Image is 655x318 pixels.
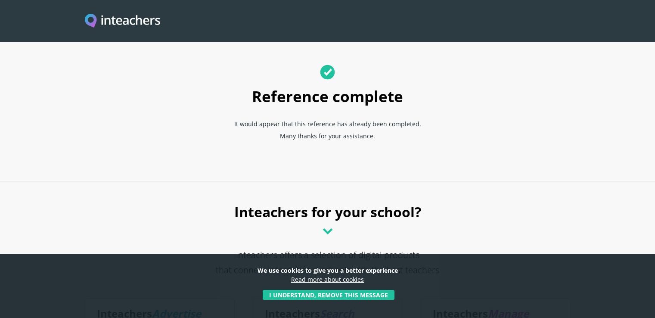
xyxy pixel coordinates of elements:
[209,60,447,115] h1: Reference complete
[291,275,364,284] a: Read more about cookies
[85,200,571,247] h2: Inteachers for your school?
[85,247,571,293] p: Inteachers offers a selection of digital products that connect international schools with the bes...
[258,266,398,274] strong: We use cookies to give you a better experience
[85,14,161,29] img: Inteachers
[263,290,394,300] button: I understand, remove this message
[209,115,447,151] p: It would appear that this reference has already been completed. Many thanks for your assistance.
[85,14,161,29] a: Visit this site's homepage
